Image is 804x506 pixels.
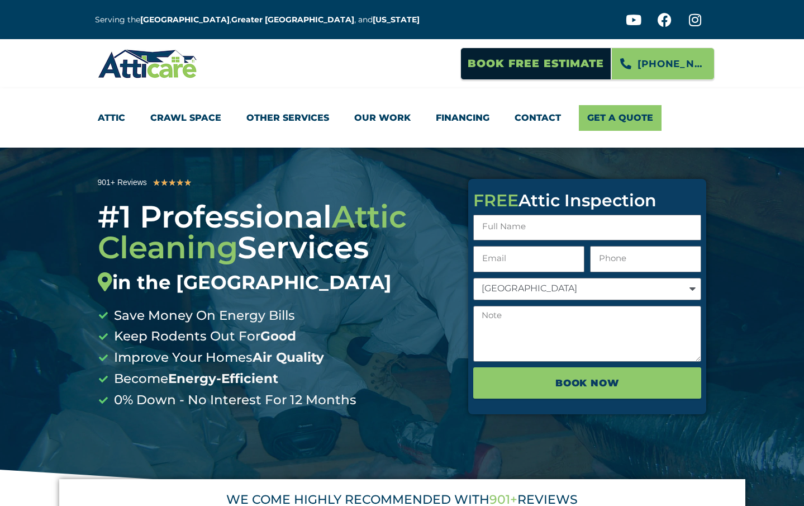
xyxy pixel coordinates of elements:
b: Good [260,328,296,344]
a: Get A Quote [579,105,662,131]
span: FREE [473,190,518,211]
i: ★ [153,176,160,190]
span: [PHONE_NUMBER] [638,54,706,73]
a: Book Free Estimate [460,48,611,80]
a: Financing [436,105,489,131]
i: ★ [168,176,176,190]
a: Our Work [354,105,411,131]
span: BOOK NOW [555,373,620,392]
i: ★ [160,176,168,190]
span: Book Free Estimate [468,53,604,74]
span: Become [111,368,278,390]
nav: Menu [98,105,707,131]
input: Only numbers and phone characters (#, -, *, etc) are accepted. [590,246,701,272]
div: Attic Inspection [473,192,701,209]
a: Attic [98,105,125,131]
a: Greater [GEOGRAPHIC_DATA] [231,15,354,25]
div: in the [GEOGRAPHIC_DATA] [98,271,452,294]
b: Energy-Efficient [168,371,278,386]
span: Keep Rodents Out For [111,326,296,347]
b: Air Quality [253,349,324,365]
div: 901+ Reviews [98,176,147,189]
div: WE COME HIGHLY RECOMMENDED WITH REVIEWS [74,494,731,506]
a: [GEOGRAPHIC_DATA] [140,15,230,25]
div: #1 Professional Services [98,201,452,294]
span: Improve Your Homes [111,347,324,368]
span: Save Money On Energy Bills [111,305,295,327]
a: Crawl Space [150,105,221,131]
span: 0% Down - No Interest For 12 Months [111,390,356,411]
input: Full Name [473,215,701,241]
a: [PHONE_NUMBER] [611,48,715,80]
i: ★ [176,176,184,190]
button: BOOK NOW [473,367,701,399]
a: Other Services [246,105,329,131]
input: Email [473,246,584,272]
div: 5/5 [153,176,192,190]
a: [US_STATE] [373,15,420,25]
i: ★ [184,176,192,190]
span: Attic Cleaning [98,198,407,266]
a: Contact [515,105,561,131]
p: Serving the , , and [95,13,428,26]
